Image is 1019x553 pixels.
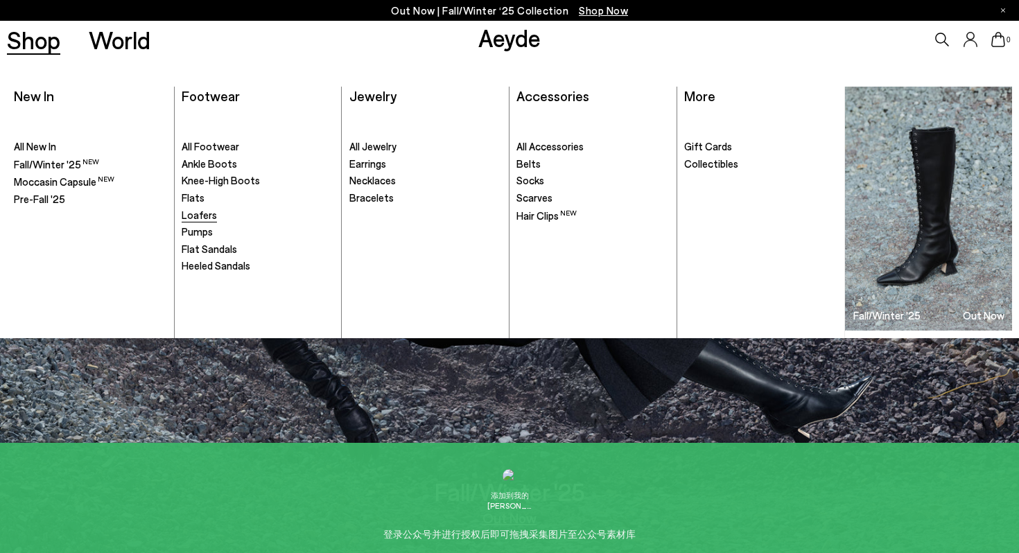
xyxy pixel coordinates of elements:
[516,174,544,186] span: Socks
[516,174,669,188] a: Socks
[516,140,669,154] a: All Accessories
[182,191,334,205] a: Flats
[991,32,1005,47] a: 0
[349,191,502,205] a: Bracelets
[14,140,56,152] span: All New In
[182,243,334,256] a: Flat Sandals
[845,87,1012,331] img: Group_1295_900x.jpg
[14,193,166,207] a: Pre-Fall '25
[14,87,54,104] a: New In
[14,193,65,205] span: Pre-Fall '25
[684,87,715,104] a: More
[853,310,921,321] h3: Fall/Winter '25
[516,191,669,205] a: Scarves
[89,28,150,52] a: World
[182,259,250,272] span: Heeled Sandals
[7,28,60,52] a: Shop
[349,174,502,188] a: Necklaces
[349,191,394,204] span: Bracelets
[182,243,237,255] span: Flat Sandals
[845,87,1012,331] a: Fall/Winter '25 Out Now
[684,157,738,170] span: Collectibles
[349,174,396,186] span: Necklaces
[349,140,397,152] span: All Jewelry
[391,2,628,19] p: Out Now | Fall/Winter ‘25 Collection
[182,157,334,171] a: Ankle Boots
[349,157,502,171] a: Earrings
[478,23,541,52] a: Aeyde
[516,209,577,222] span: Hair Clips
[14,175,166,189] a: Moccasin Capsule
[516,140,584,152] span: All Accessories
[182,140,334,154] a: All Footwear
[516,87,589,104] a: Accessories
[516,157,669,171] a: Belts
[684,157,837,171] a: Collectibles
[1005,36,1012,44] span: 0
[182,174,260,186] span: Knee-High Boots
[684,140,732,152] span: Gift Cards
[14,158,99,170] span: Fall/Winter '25
[14,175,114,188] span: Moccasin Capsule
[684,140,837,154] a: Gift Cards
[516,157,541,170] span: Belts
[963,310,1004,321] h3: Out Now
[14,157,166,172] a: Fall/Winter '25
[579,4,628,17] span: Navigate to /collections/new-in
[182,174,334,188] a: Knee-High Boots
[349,157,386,170] span: Earrings
[182,225,334,239] a: Pumps
[182,157,237,170] span: Ankle Boots
[516,209,669,223] a: Hair Clips
[182,209,217,221] span: Loafers
[182,259,334,273] a: Heeled Sandals
[349,87,397,104] a: Jewelry
[516,191,552,204] span: Scarves
[182,87,240,104] a: Footwear
[14,140,166,154] a: All New In
[182,191,204,204] span: Flats
[182,225,213,238] span: Pumps
[182,140,239,152] span: All Footwear
[349,140,502,154] a: All Jewelry
[182,209,334,222] a: Loafers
